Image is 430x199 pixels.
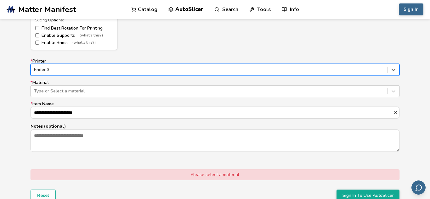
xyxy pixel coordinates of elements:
button: Send feedback via email [411,180,426,195]
span: Matter Manifest [18,5,76,14]
p: Notes (optional) [31,123,399,130]
input: Enable Brims(what's this?) [35,41,39,45]
input: Find Best Rotation For Printing [35,26,39,30]
button: Sign In [399,3,423,15]
span: (what's this?) [80,33,103,38]
label: Printer [31,59,399,76]
input: *MaterialType or Select a material [34,89,35,94]
div: Please select a material [31,169,399,180]
textarea: Notes (optional) [31,130,399,151]
label: Enable Supports [35,33,113,38]
div: Slicing Options: [35,18,113,22]
input: *Item Name [31,107,393,118]
label: Enable Brims [35,40,113,45]
label: Item Name [31,102,399,119]
button: *Item Name [393,110,399,115]
input: Enable Supports(what's this?) [35,33,39,37]
label: Material [31,80,399,97]
label: Find Best Rotation For Printing [35,26,113,31]
span: (what's this?) [72,41,96,45]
